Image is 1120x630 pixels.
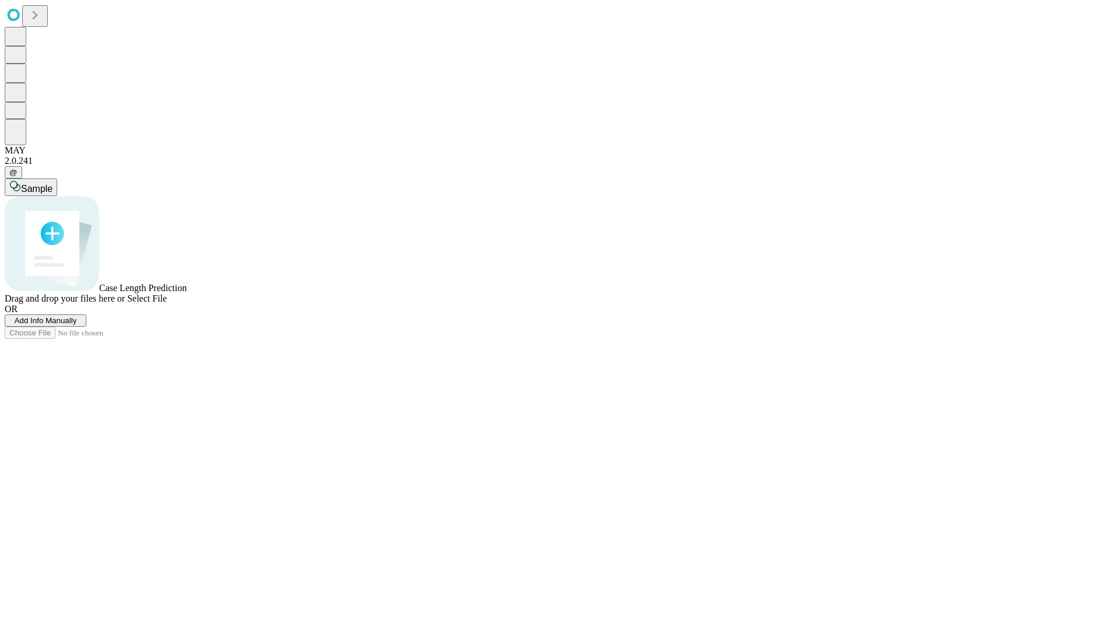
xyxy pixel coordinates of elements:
button: Add Info Manually [5,314,86,327]
div: MAY [5,145,1115,156]
span: Select File [127,293,167,303]
span: Case Length Prediction [99,283,187,293]
button: @ [5,166,22,178]
span: @ [9,168,17,177]
button: Sample [5,178,57,196]
span: OR [5,304,17,314]
span: Drag and drop your files here or [5,293,125,303]
div: 2.0.241 [5,156,1115,166]
span: Sample [21,184,52,194]
span: Add Info Manually [15,316,77,325]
